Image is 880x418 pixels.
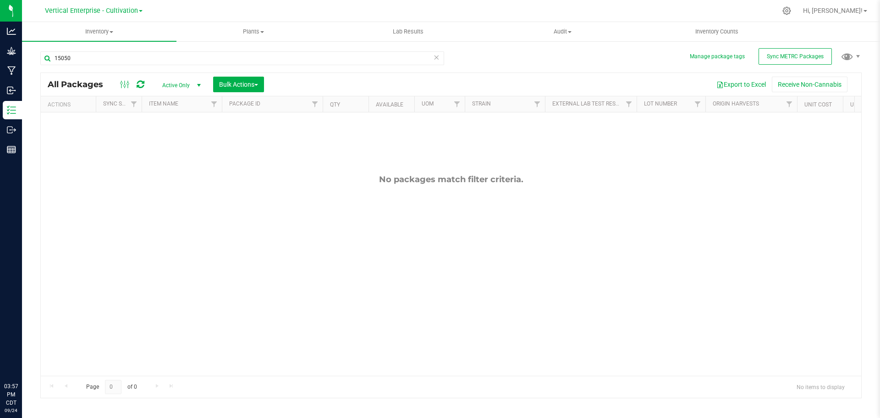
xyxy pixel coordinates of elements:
[759,48,832,65] button: Sync METRC Packages
[22,22,176,41] a: Inventory
[803,7,863,14] span: Hi, [PERSON_NAME]!
[422,100,434,107] a: UOM
[103,100,138,107] a: Sync Status
[850,101,879,108] a: Unit Price
[9,345,37,372] iframe: Resource center
[4,407,18,414] p: 09/24
[7,86,16,95] inline-svg: Inbound
[782,96,797,112] a: Filter
[690,96,705,112] a: Filter
[213,77,264,92] button: Bulk Actions
[713,100,759,107] a: Origin Harvests
[433,51,440,63] span: Clear
[644,100,677,107] a: Lot Number
[41,174,861,184] div: No packages match filter criteria.
[177,28,330,36] span: Plants
[683,28,751,36] span: Inventory Counts
[472,100,491,107] a: Strain
[450,96,465,112] a: Filter
[380,28,436,36] span: Lab Results
[207,96,222,112] a: Filter
[7,125,16,134] inline-svg: Outbound
[308,96,323,112] a: Filter
[640,22,794,41] a: Inventory Counts
[621,96,637,112] a: Filter
[710,77,772,92] button: Export to Excel
[486,28,639,36] span: Audit
[45,7,138,15] span: Vertical Enterprise - Cultivation
[176,22,331,41] a: Plants
[804,101,832,108] a: Unit Cost
[485,22,640,41] a: Audit
[40,51,444,65] input: Search Package ID, Item Name, SKU, Lot or Part Number...
[690,53,745,61] button: Manage package tags
[27,343,38,354] iframe: Resource center unread badge
[219,81,258,88] span: Bulk Actions
[530,96,545,112] a: Filter
[781,6,792,15] div: Manage settings
[552,100,624,107] a: External Lab Test Result
[78,380,144,394] span: Page of 0
[7,27,16,36] inline-svg: Analytics
[4,382,18,407] p: 03:57 PM CDT
[48,79,112,89] span: All Packages
[229,100,260,107] a: Package ID
[7,66,16,75] inline-svg: Manufacturing
[48,101,92,108] div: Actions
[7,106,16,115] inline-svg: Inventory
[7,46,16,56] inline-svg: Grow
[126,96,142,112] a: Filter
[330,101,340,108] a: Qty
[7,145,16,154] inline-svg: Reports
[772,77,847,92] button: Receive Non-Cannabis
[149,100,178,107] a: Item Name
[789,380,852,394] span: No items to display
[767,53,824,60] span: Sync METRC Packages
[376,101,403,108] a: Available
[22,28,176,36] span: Inventory
[331,22,485,41] a: Lab Results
